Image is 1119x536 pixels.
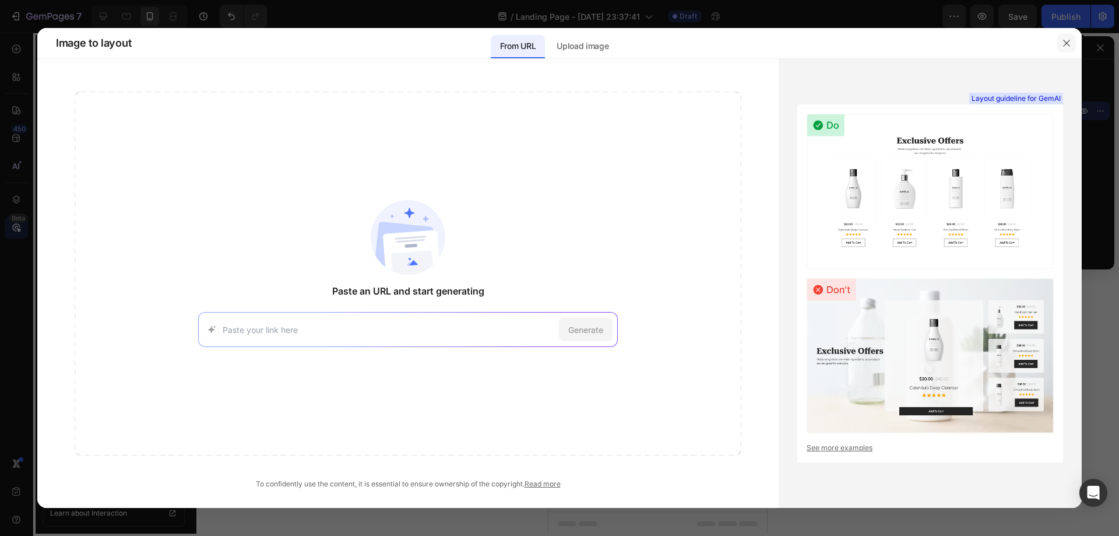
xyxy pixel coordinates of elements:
a: See more examples [807,443,1054,453]
span: Paste an URL and start generating [332,284,484,298]
span: Image to layout [56,36,131,50]
span: Generate [568,324,603,336]
div: Open Intercom Messenger [1079,479,1107,507]
a: Read more [525,479,561,488]
div: To confidently use the content, it is essential to ensure ownership of the copyright. [75,479,741,489]
span: Layout guideline for GemAI [972,93,1061,104]
p: From URL [500,39,536,53]
input: Paste your link here [223,324,554,336]
p: Upload image [557,39,608,53]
